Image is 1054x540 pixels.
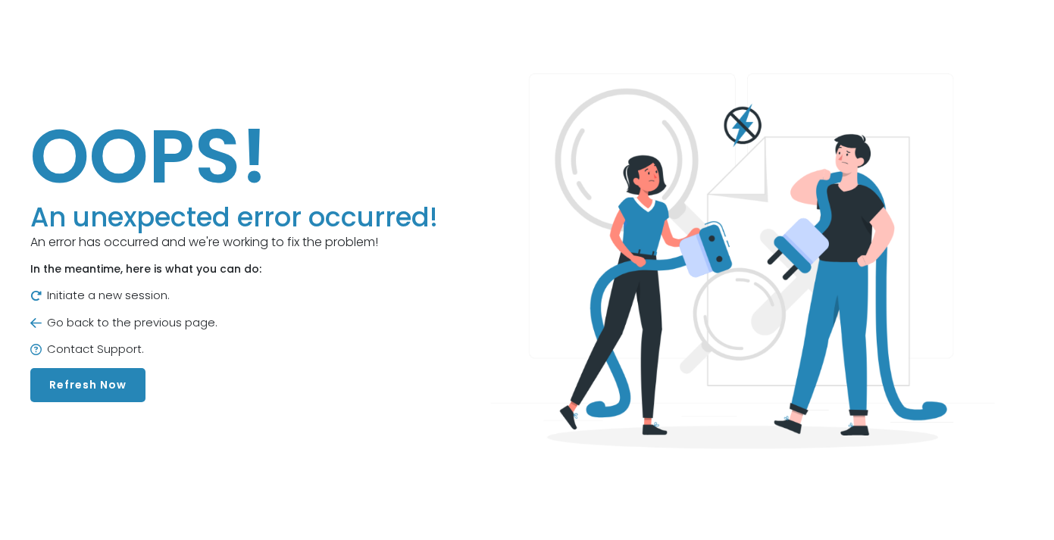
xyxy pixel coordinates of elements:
[30,314,438,332] p: Go back to the previous page.
[30,341,438,358] p: Contact Support.
[30,111,438,201] h1: OOPS!
[30,201,438,233] h3: An unexpected error occurred!
[30,368,145,402] button: Refresh Now
[30,233,438,251] p: An error has occurred and we're working to fix the problem!
[30,287,438,304] p: Initiate a new session.
[30,261,438,277] p: In the meantime, here is what you can do:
